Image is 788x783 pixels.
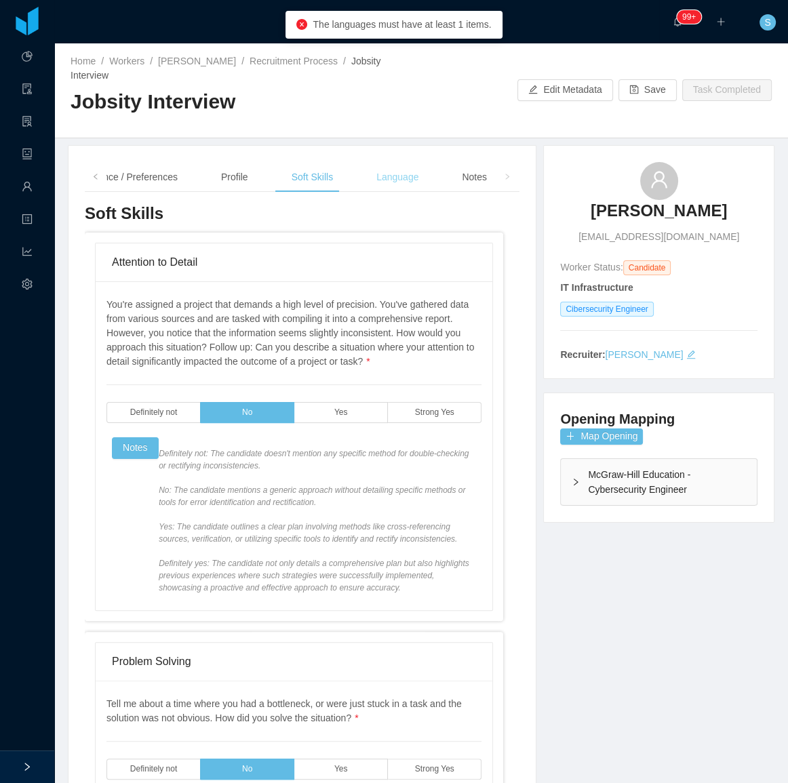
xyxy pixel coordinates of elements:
span: / [150,56,153,66]
span: Definitely not: The candidate doesn't mention any specific method for double-checking or rectifyi... [159,447,476,594]
span: Tell me about a time where you had a bottleneck, or were just stuck in a task and the solution wa... [106,698,462,723]
div: Profile [210,162,259,193]
button: Task Completed [682,79,772,101]
span: No [242,408,252,417]
div: Language [366,162,429,193]
div: Notes [451,162,498,193]
a: Workers [109,56,144,66]
i: icon: right [504,174,511,180]
span: / [343,56,346,66]
div: icon: rightMcGraw-Hill Education - Cybersecurity Engineer [561,459,757,505]
strong: IT Infrastructure [560,282,633,293]
h2: Jobsity Interview [71,88,421,116]
a: [PERSON_NAME] [158,56,236,66]
a: icon: profile [22,206,33,235]
span: No [242,765,252,774]
span: Cibersecurity Engineer [560,302,653,317]
span: / [101,56,104,66]
i: icon: right [572,478,580,486]
a: [PERSON_NAME] [591,200,727,230]
div: Problem Solving [112,643,476,681]
i: icon: bell [673,17,682,26]
button: icon: saveSave [618,79,677,101]
i: icon: close-circle [296,19,307,30]
sup: 1212 [677,10,701,24]
a: Home [71,56,96,66]
i: icon: left [92,174,99,180]
span: Definitely not [130,765,177,774]
span: Yes [334,765,348,774]
span: / [241,56,244,66]
a: icon: audit [22,76,33,104]
span: Candidate [623,260,671,275]
a: icon: robot [22,141,33,169]
span: Yes [334,408,348,417]
span: Worker Status: [560,262,623,273]
i: icon: plus [716,17,726,26]
i: icon: solution [22,110,33,137]
a: [PERSON_NAME] [605,349,683,360]
h3: Soft Skills [85,203,503,224]
span: Strong Yes [415,408,454,417]
button: icon: editEdit Metadata [517,79,612,101]
a: icon: pie-chart [22,43,33,72]
div: Experience / Preferences [60,162,189,193]
div: Soft Skills [281,162,344,193]
a: icon: user [22,174,33,202]
span: [EMAIL_ADDRESS][DOMAIN_NAME] [578,230,739,244]
button: Notes [112,437,159,459]
i: icon: user [650,170,669,189]
span: Definitely not [130,408,177,417]
i: icon: line-chart [22,240,33,267]
span: S [764,14,770,31]
i: icon: edit [686,350,696,359]
span: The languages must have at least 1 items. [313,19,491,30]
span: Strong Yes [415,765,454,774]
span: You're assigned a project that demands a high level of precision. You've gathered data from vario... [106,299,474,367]
h3: [PERSON_NAME] [591,200,727,222]
i: icon: setting [22,273,33,300]
a: Recruitment Process [250,56,338,66]
strong: Recruiter: [560,349,605,360]
h4: Opening Mapping [560,409,675,428]
div: Attention to Detail [112,243,476,281]
button: icon: plusMap Opening [560,428,643,445]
